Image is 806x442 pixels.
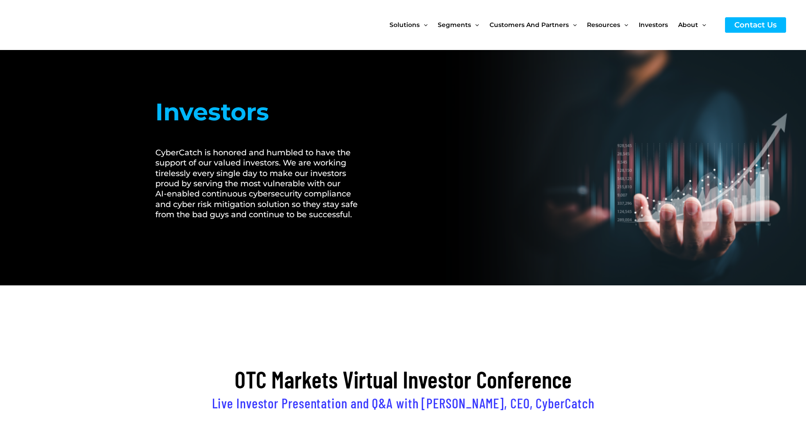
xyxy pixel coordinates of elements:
[569,6,577,43] span: Menu Toggle
[620,6,628,43] span: Menu Toggle
[678,6,698,43] span: About
[639,6,678,43] a: Investors
[155,94,368,130] h1: Investors
[420,6,428,43] span: Menu Toggle
[490,6,569,43] span: Customers and Partners
[390,6,420,43] span: Solutions
[698,6,706,43] span: Menu Toggle
[155,364,651,395] h2: OTC Markets Virtual Investor Conference
[725,17,786,33] a: Contact Us
[15,7,122,43] img: CyberCatch
[390,6,716,43] nav: Site Navigation: New Main Menu
[471,6,479,43] span: Menu Toggle
[155,394,651,412] h2: Live Investor Presentation and Q&A with [PERSON_NAME], CEO, CyberCatch
[155,148,368,220] h2: CyberCatch is honored and humbled to have the support of our valued investors. We are working tir...
[639,6,668,43] span: Investors
[587,6,620,43] span: Resources
[438,6,471,43] span: Segments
